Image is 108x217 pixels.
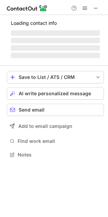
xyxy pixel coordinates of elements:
span: Add to email campaign [18,123,72,129]
div: Save to List / ATS / CRM [19,74,92,80]
img: ContactOut v5.3.10 [7,4,48,12]
button: Send email [7,104,104,116]
button: Find work email [7,136,104,146]
span: Notes [18,152,101,158]
button: save-profile-one-click [7,71,104,83]
button: AI write personalized message [7,87,104,100]
span: ‌ [11,30,100,36]
span: ‌ [11,38,100,43]
span: Find work email [18,138,101,144]
p: Loading contact info [11,20,100,26]
span: ‌ [11,53,100,58]
span: Send email [19,107,44,113]
button: Add to email campaign [7,120,104,132]
button: Notes [7,150,104,160]
span: AI write personalized message [19,91,91,96]
span: ‌ [11,45,100,51]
